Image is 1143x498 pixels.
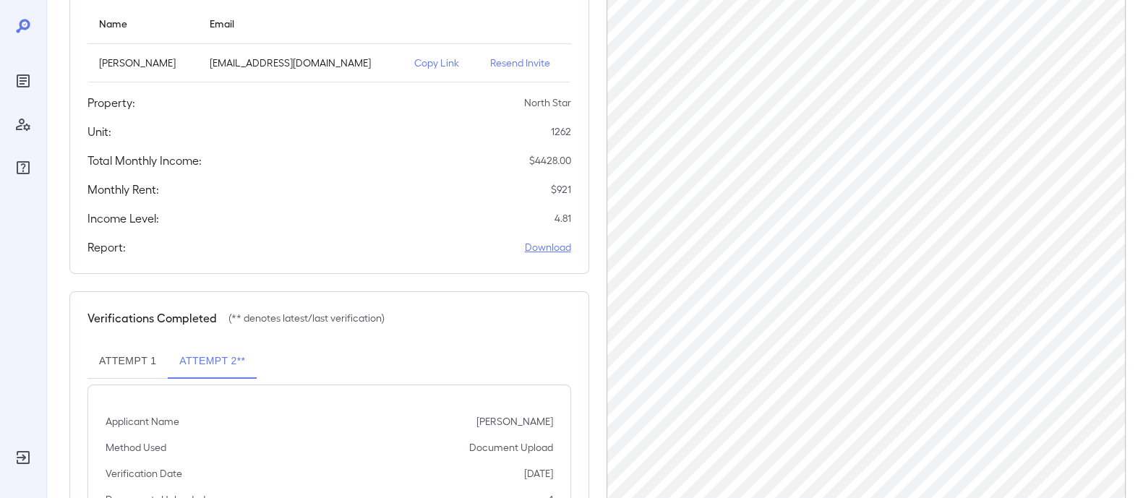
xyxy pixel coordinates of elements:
th: Name [87,3,198,44]
h5: Property: [87,94,135,111]
p: 4.81 [555,211,571,226]
p: $ 921 [551,182,571,197]
p: Method Used [106,440,166,455]
p: Copy Link [414,56,466,70]
p: North Star [524,95,571,110]
h5: Report: [87,239,126,256]
h5: Monthly Rent: [87,181,159,198]
h5: Total Monthly Income: [87,152,202,169]
p: (** denotes latest/last verification) [228,311,385,325]
p: Verification Date [106,466,182,481]
p: [DATE] [524,466,553,481]
div: Manage Users [12,113,35,136]
h5: Verifications Completed [87,309,217,327]
div: Reports [12,69,35,93]
div: FAQ [12,156,35,179]
p: Document Upload [469,440,553,455]
p: Applicant Name [106,414,179,429]
p: Resend Invite [490,56,560,70]
p: 1262 [551,124,571,139]
p: [PERSON_NAME] [99,56,187,70]
a: Download [525,240,571,254]
p: $ 4428.00 [529,153,571,168]
h5: Unit: [87,123,111,140]
div: Log Out [12,446,35,469]
button: Attempt 1 [87,344,168,379]
button: Attempt 2** [168,344,257,379]
p: [PERSON_NAME] [476,414,553,429]
p: [EMAIL_ADDRESS][DOMAIN_NAME] [210,56,391,70]
table: simple table [87,3,571,82]
th: Email [198,3,403,44]
h5: Income Level: [87,210,159,227]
